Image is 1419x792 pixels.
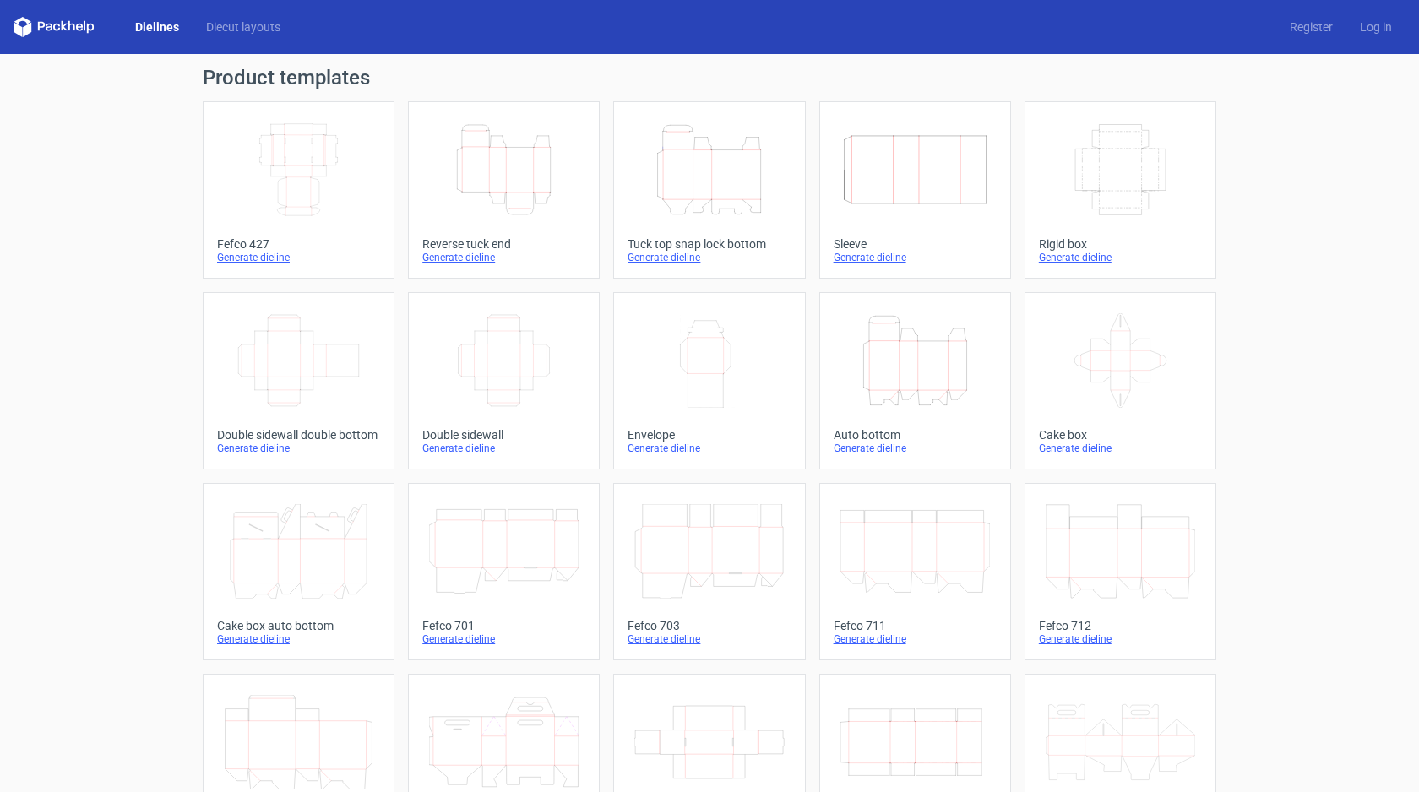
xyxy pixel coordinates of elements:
a: EnvelopeGenerate dieline [613,292,805,469]
div: Generate dieline [422,251,585,264]
div: Generate dieline [834,442,997,455]
a: Auto bottomGenerate dieline [819,292,1011,469]
a: Cake boxGenerate dieline [1025,292,1216,469]
a: Cake box auto bottomGenerate dieline [203,483,394,660]
div: Cake box auto bottom [217,619,380,632]
a: Reverse tuck endGenerate dieline [408,101,600,279]
div: Fefco 712 [1039,619,1202,632]
div: Generate dieline [628,251,791,264]
a: Fefco 712Generate dieline [1025,483,1216,660]
div: Generate dieline [422,442,585,455]
div: Fefco 703 [628,619,791,632]
a: Fefco 427Generate dieline [203,101,394,279]
div: Generate dieline [217,632,380,646]
div: Generate dieline [217,251,380,264]
div: Generate dieline [628,632,791,646]
a: Rigid boxGenerate dieline [1025,101,1216,279]
a: Log in [1346,19,1405,35]
div: Generate dieline [1039,442,1202,455]
div: Fefco 427 [217,237,380,251]
div: Reverse tuck end [422,237,585,251]
div: Generate dieline [1039,632,1202,646]
div: Sleeve [834,237,997,251]
div: Tuck top snap lock bottom [628,237,791,251]
div: Double sidewall [422,428,585,442]
a: Fefco 703Generate dieline [613,483,805,660]
a: SleeveGenerate dieline [819,101,1011,279]
div: Cake box [1039,428,1202,442]
a: Tuck top snap lock bottomGenerate dieline [613,101,805,279]
div: Generate dieline [834,251,997,264]
div: Generate dieline [1039,251,1202,264]
a: Double sidewallGenerate dieline [408,292,600,469]
div: Envelope [628,428,791,442]
div: Generate dieline [628,442,791,455]
div: Fefco 711 [834,619,997,632]
div: Rigid box [1039,237,1202,251]
div: Double sidewall double bottom [217,428,380,442]
div: Fefco 701 [422,619,585,632]
a: Double sidewall double bottomGenerate dieline [203,292,394,469]
h1: Product templates [203,68,1216,88]
div: Generate dieline [217,442,380,455]
a: Register [1276,19,1346,35]
div: Auto bottom [834,428,997,442]
a: Diecut layouts [193,19,294,35]
a: Dielines [122,19,193,35]
div: Generate dieline [422,632,585,646]
a: Fefco 711Generate dieline [819,483,1011,660]
div: Generate dieline [834,632,997,646]
a: Fefco 701Generate dieline [408,483,600,660]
